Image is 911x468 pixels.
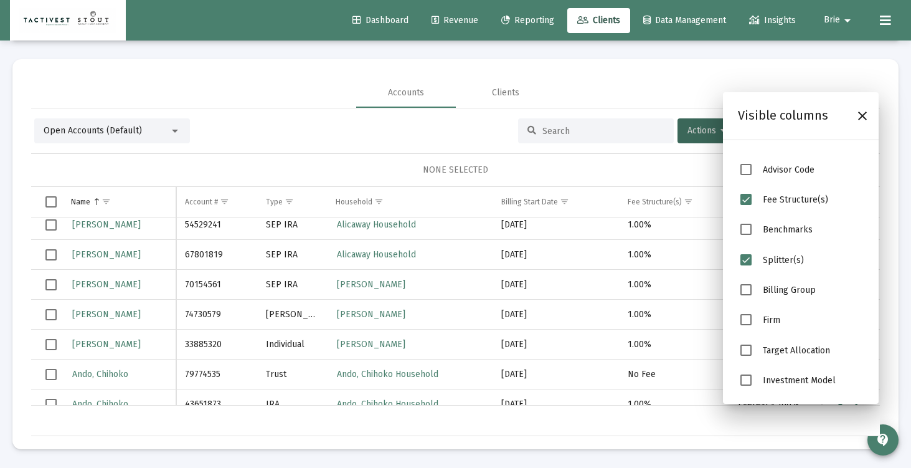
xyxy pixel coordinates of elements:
[493,360,619,389] td: [DATE]
[633,8,736,33] a: Data Management
[45,399,57,410] div: Select row
[19,8,116,33] img: Dashboard
[738,305,864,335] li: Firm
[71,197,90,207] div: Name
[619,389,729,419] td: 1.00%
[763,194,828,205] span: Fee Structure(s)
[71,365,130,383] a: Ando, Chihoko
[738,215,864,245] li: Benchmarks
[738,246,864,275] li: Splitter(s)
[62,187,176,217] td: Column Name
[493,187,619,217] td: Column Billing Start Date
[72,399,128,409] span: Ando, Chihoko
[72,309,141,320] span: [PERSON_NAME]
[834,399,846,410] a: Edit
[577,15,620,26] span: Clients
[45,309,57,320] div: Select row
[266,197,283,207] div: Type
[71,395,130,413] a: Ando, Chihoko
[101,197,111,206] span: Show filter options for column 'Name'
[45,279,57,290] div: Select row
[176,300,257,330] td: 74730579
[257,389,327,419] td: IRA
[71,335,142,353] a: [PERSON_NAME]
[45,196,57,208] div: Select all
[687,125,726,136] span: Actions
[493,270,619,300] td: [DATE]
[336,216,417,234] a: Alicaway Household
[176,270,257,300] td: 70154561
[501,15,554,26] span: Reporting
[337,219,416,230] span: Alicaway Household
[374,197,384,206] span: Show filter options for column 'Household'
[336,335,407,353] a: [PERSON_NAME]
[684,197,693,206] span: Show filter options for column 'Fee Structure(s)'
[31,187,880,436] div: Data grid
[336,365,440,383] a: Ando, Chihoko Household
[257,300,327,330] td: [PERSON_NAME]
[501,197,558,207] div: Billing Start Date
[619,270,729,300] td: 1.00%
[809,7,870,32] button: Brie
[185,197,218,207] div: Account #
[493,240,619,270] td: [DATE]
[72,279,141,290] span: [PERSON_NAME]
[763,165,814,175] span: Advisor Code
[493,389,619,419] td: [DATE]
[763,255,804,265] span: Splitter(s)
[619,300,729,330] td: 1.00%
[327,187,492,217] td: Column Household
[422,8,488,33] a: Revenue
[643,15,726,26] span: Data Management
[71,305,142,323] a: [PERSON_NAME]
[749,15,796,26] span: Insights
[738,185,864,215] li: Fee Structure(s)
[619,330,729,360] td: 1.00%
[337,249,416,260] span: Alicaway Household
[257,240,327,270] td: SEP IRA
[220,197,229,206] span: Show filter options for column 'Account #'
[851,105,874,127] div: Close
[336,197,372,207] div: Household
[677,118,736,143] button: Actions
[337,399,438,409] span: Ando, Chihoko Household
[388,87,424,99] div: Accounts
[176,360,257,389] td: 79774535
[257,187,327,217] td: Column Type
[337,339,405,350] span: [PERSON_NAME]
[738,366,864,396] li: Investment Model
[71,216,142,234] a: [PERSON_NAME]
[739,8,806,33] a: Insights
[176,210,257,240] td: 54529241
[763,345,830,356] span: Target Allocation
[257,330,327,360] td: Individual
[840,8,855,33] mat-icon: arrow_drop_down
[45,339,57,350] div: Select row
[567,8,630,33] a: Clients
[176,389,257,419] td: 43651873
[628,197,682,207] div: Fee Structure(s)
[257,210,327,240] td: SEP IRA
[72,249,141,260] span: [PERSON_NAME]
[336,305,407,323] a: [PERSON_NAME]
[45,219,57,231] div: Select row
[432,15,478,26] span: Revenue
[560,197,569,206] span: Show filter options for column 'Billing Start Date'
[738,108,828,124] div: Visible columns
[619,360,729,389] td: No Fee
[285,197,294,206] span: Show filter options for column 'Type'
[336,275,407,294] a: [PERSON_NAME]
[257,270,327,300] td: SEP IRA
[176,330,257,360] td: 33885320
[176,240,257,270] td: 67801819
[45,369,57,380] div: Select row
[41,164,870,176] div: NONE SELECTED
[493,330,619,360] td: [DATE]
[72,339,141,350] span: [PERSON_NAME]
[493,300,619,330] td: [DATE]
[824,15,840,26] span: Brie
[619,187,729,217] td: Column Fee Structure(s)
[44,125,142,136] span: Open Accounts (Default)
[738,155,864,185] li: Advisor Code
[72,369,128,380] span: Ando, Chihoko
